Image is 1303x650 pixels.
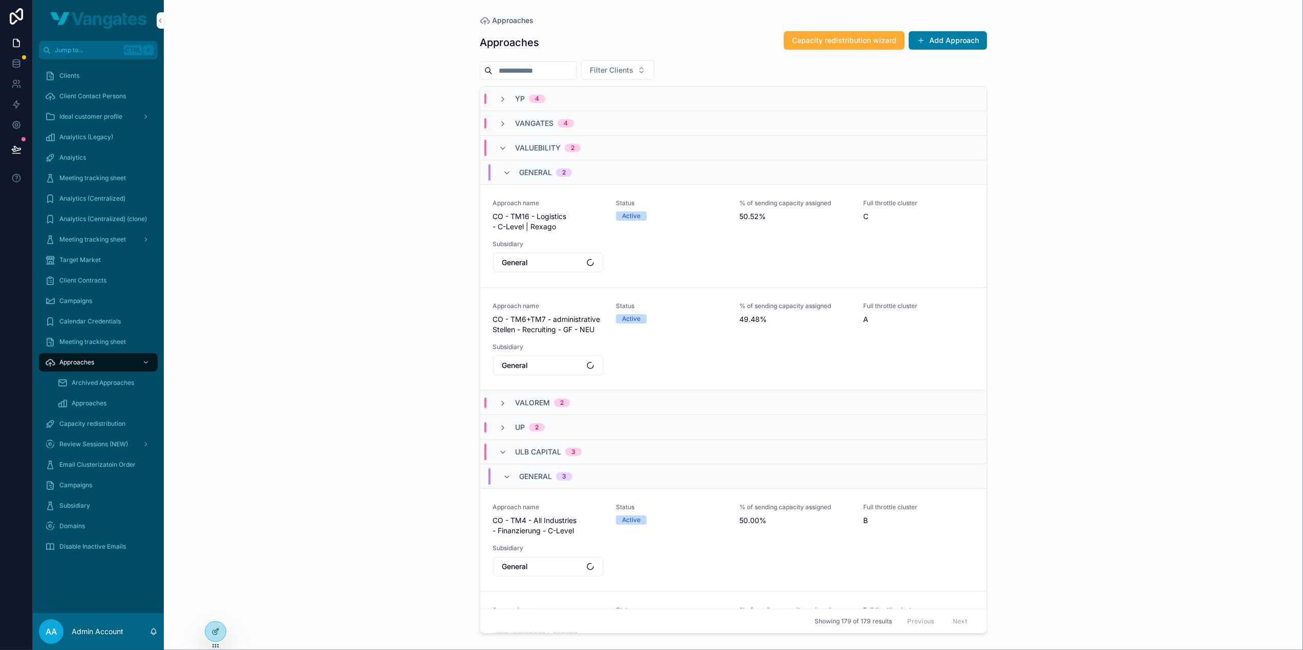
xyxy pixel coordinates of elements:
[39,210,158,228] a: Analytics (Centralized) (clone)
[59,113,122,121] span: Ideal customer profile
[493,199,604,207] span: Approach name
[480,35,539,50] h1: Approaches
[59,235,126,244] span: Meeting tracking sheet
[39,148,158,167] a: Analytics
[39,333,158,351] a: Meeting tracking sheet
[72,626,123,637] p: Admin Account
[59,420,125,428] span: Capacity redistribution
[571,448,575,456] div: 3
[39,292,158,310] a: Campaigns
[39,415,158,433] a: Capacity redistribution
[493,557,603,576] button: Select Button
[51,374,158,392] a: Archived Approaches
[72,379,134,387] span: Archived Approaches
[59,461,136,469] span: Email Clusterizatoin Order
[51,394,158,413] a: Approaches
[59,276,106,285] span: Client Contracts
[740,503,851,511] span: % of sending capacity assigned
[616,503,727,511] span: Status
[792,35,896,46] span: Capacity redistribution wizard
[59,133,113,141] span: Analytics (Legacy)
[39,230,158,249] a: Meeting tracking sheet
[740,211,851,222] span: 50.52%
[519,167,552,178] span: General
[480,15,533,26] a: Approaches
[740,199,851,207] span: % of sending capacity assigned
[622,314,640,323] div: Active
[740,314,851,324] span: 49.48%
[124,45,142,55] span: Ctrl
[480,288,987,391] a: Approach nameCO - TM6+TM7 - administrative Stellen - Recruiting - GF - NEUStatusActive% of sendin...
[571,144,574,152] div: 2
[863,515,974,526] span: B
[515,94,525,104] span: YP
[493,503,604,511] span: Approach name
[59,317,121,326] span: Calendar Credentials
[502,561,528,572] span: General
[515,118,553,128] span: VANGATES
[59,92,126,100] span: Client Contact Persons
[59,338,126,346] span: Meeting tracking sheet
[39,271,158,290] a: Client Contracts
[535,95,539,103] div: 4
[515,398,550,408] span: VALOREM
[39,312,158,331] a: Calendar Credentials
[480,185,987,288] a: Approach nameCO - TM16 - Logistics - C-Level | RexagoStatusActive% of sending capacity assigned50...
[863,302,974,310] span: Full throttle cluster
[622,211,640,221] div: Active
[616,302,727,310] span: Status
[39,537,158,556] a: Disable Inactive Emails
[39,353,158,372] a: Approaches
[909,31,987,50] button: Add Approach
[59,440,128,448] span: Review Sessions (NEW)
[39,128,158,146] a: Analytics (Legacy)
[493,253,603,272] button: Select Button
[72,399,106,407] span: Approaches
[39,41,158,59] button: Jump to...CtrlK
[562,168,566,177] div: 2
[502,360,528,371] span: General
[515,143,561,153] span: VALUEBILITY
[560,399,564,407] div: 2
[55,46,120,54] span: Jump to...
[59,297,92,305] span: Campaigns
[59,522,85,530] span: Domains
[59,543,126,551] span: Disable Inactive Emails
[39,67,158,85] a: Clients
[519,471,552,482] span: General
[46,625,57,638] span: AA
[616,199,727,207] span: Status
[59,481,92,489] span: Campaigns
[616,606,727,614] span: Status
[480,489,987,592] a: Approach nameCO - TM4 - All Industries - Finanzierung - C-LevelStatusActive% of sending capacity ...
[493,356,603,375] button: Select Button
[493,606,604,614] span: Approach name
[59,358,94,366] span: Approaches
[39,189,158,208] a: Analytics (Centralized)
[562,472,566,481] div: 3
[815,617,892,625] span: Showing 179 of 179 results
[59,174,126,182] span: Meeting tracking sheet
[515,447,561,457] span: ULB CAPITAL
[59,194,125,203] span: Analytics (Centralized)
[581,60,654,80] button: Select Button
[59,154,86,162] span: Analytics
[863,606,974,614] span: Full throttle cluster
[39,435,158,453] a: Review Sessions (NEW)
[493,544,604,552] span: Subsidiary
[740,606,851,614] span: % of sending capacity assigned
[502,257,528,268] span: General
[493,515,604,536] span: CO - TM4 - All Industries - Finanzierung - C-Level
[39,251,158,269] a: Target Market
[622,515,640,525] div: Active
[39,476,158,494] a: Campaigns
[863,199,974,207] span: Full throttle cluster
[493,302,604,310] span: Approach name
[144,46,153,54] span: K
[39,169,158,187] a: Meeting tracking sheet
[493,343,604,351] span: Subsidiary
[39,517,158,535] a: Domains
[564,119,568,127] div: 4
[493,314,604,335] span: CO - TM6+TM7 - administrative Stellen - Recruiting - GF - NEU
